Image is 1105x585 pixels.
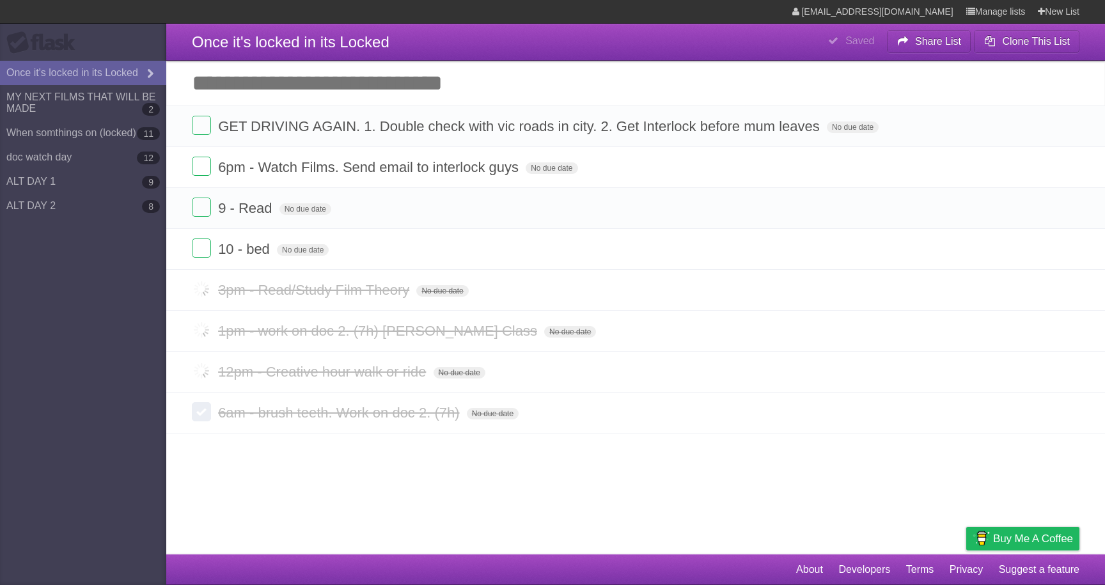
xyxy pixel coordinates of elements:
span: No due date [434,367,485,378]
a: Buy me a coffee [966,527,1079,550]
span: No due date [467,408,519,419]
span: 1pm - work on doc 2. (7h) [PERSON_NAME] Class [218,323,540,339]
a: Terms [906,558,934,582]
span: No due date [827,121,879,133]
span: 10 - bed [218,241,273,257]
span: No due date [277,244,329,256]
button: Clone This List [974,30,1079,53]
span: 6am - brush teeth. Work on doc 2. (7h) [218,405,462,421]
span: No due date [416,285,468,297]
label: Done [192,238,211,258]
span: 6pm - Watch Films. Send email to interlock guys [218,159,522,175]
img: Buy me a coffee [973,527,990,549]
span: No due date [544,326,596,338]
a: Developers [838,558,890,582]
b: Share List [915,36,961,47]
div: Flask [6,31,83,54]
span: No due date [526,162,577,174]
a: Privacy [950,558,983,582]
b: 9 [142,176,160,189]
b: Clone This List [1002,36,1070,47]
label: Done [192,157,211,176]
label: Done [192,279,211,299]
span: 9 - Read [218,200,275,216]
span: Once it's locked in its Locked [192,33,389,51]
span: Buy me a coffee [993,527,1073,550]
span: 12pm - Creative hour walk or ride [218,364,429,380]
span: GET DRIVING AGAIN. 1. Double check with vic roads in city. 2. Get Interlock before mum leaves [218,118,823,134]
span: 3pm - Read/Study Film Theory [218,282,412,298]
b: Saved [845,35,874,46]
label: Done [192,116,211,135]
b: 12 [137,152,160,164]
b: 8 [142,200,160,213]
label: Done [192,402,211,421]
span: No due date [279,203,331,215]
b: 2 [142,103,160,116]
label: Done [192,198,211,217]
label: Done [192,361,211,380]
a: About [796,558,823,582]
a: Suggest a feature [999,558,1079,582]
b: 11 [137,127,160,140]
button: Share List [887,30,971,53]
label: Done [192,320,211,339]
